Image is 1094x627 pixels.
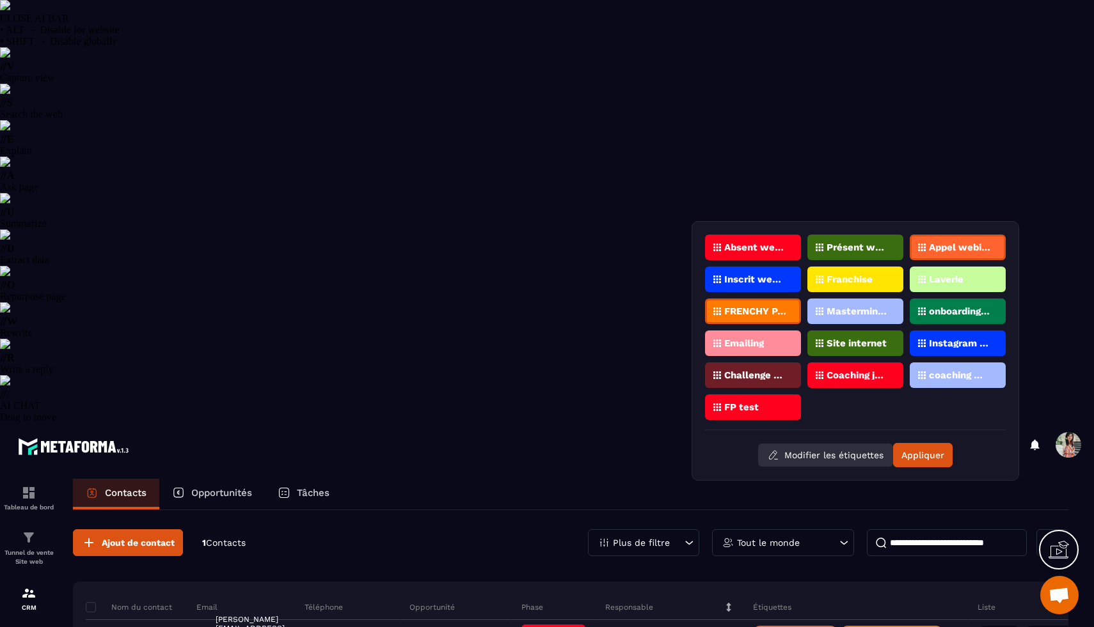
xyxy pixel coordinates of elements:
a: formationformationCRM [3,576,54,621]
p: CRM [3,604,54,611]
p: Étiquettes [753,602,791,612]
button: Appliquer [893,443,953,467]
button: Ajout de contact [73,529,183,556]
button: Modifier les étiquettes [758,444,893,467]
img: formation [21,485,36,500]
p: Tunnel de vente Site web [3,548,54,566]
p: Nom du contact [86,602,172,612]
p: Email [196,602,218,612]
span: Contacts [206,538,246,548]
p: Plus de filtre [613,538,670,547]
img: formation [21,585,36,601]
p: Contacts [105,487,147,499]
img: logo [18,435,133,458]
a: Contacts [73,479,159,509]
p: Responsable [605,602,653,612]
p: 1 [202,537,246,549]
img: formation [21,530,36,545]
p: Téléphone [305,602,343,612]
div: Ouvrir le chat [1040,576,1079,614]
p: Phase [521,602,543,612]
p: Tout le monde [737,538,800,547]
span: Ajout de contact [102,536,175,549]
a: formationformationTunnel de vente Site web [3,520,54,576]
p: Opportunité [409,602,455,612]
p: Opportunités [191,487,252,499]
p: Tâches [297,487,329,499]
p: Liste [978,602,995,612]
a: formationformationTableau de bord [3,476,54,520]
a: Tâches [265,479,342,509]
p: Tableau de bord [3,504,54,511]
a: Opportunités [159,479,265,509]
